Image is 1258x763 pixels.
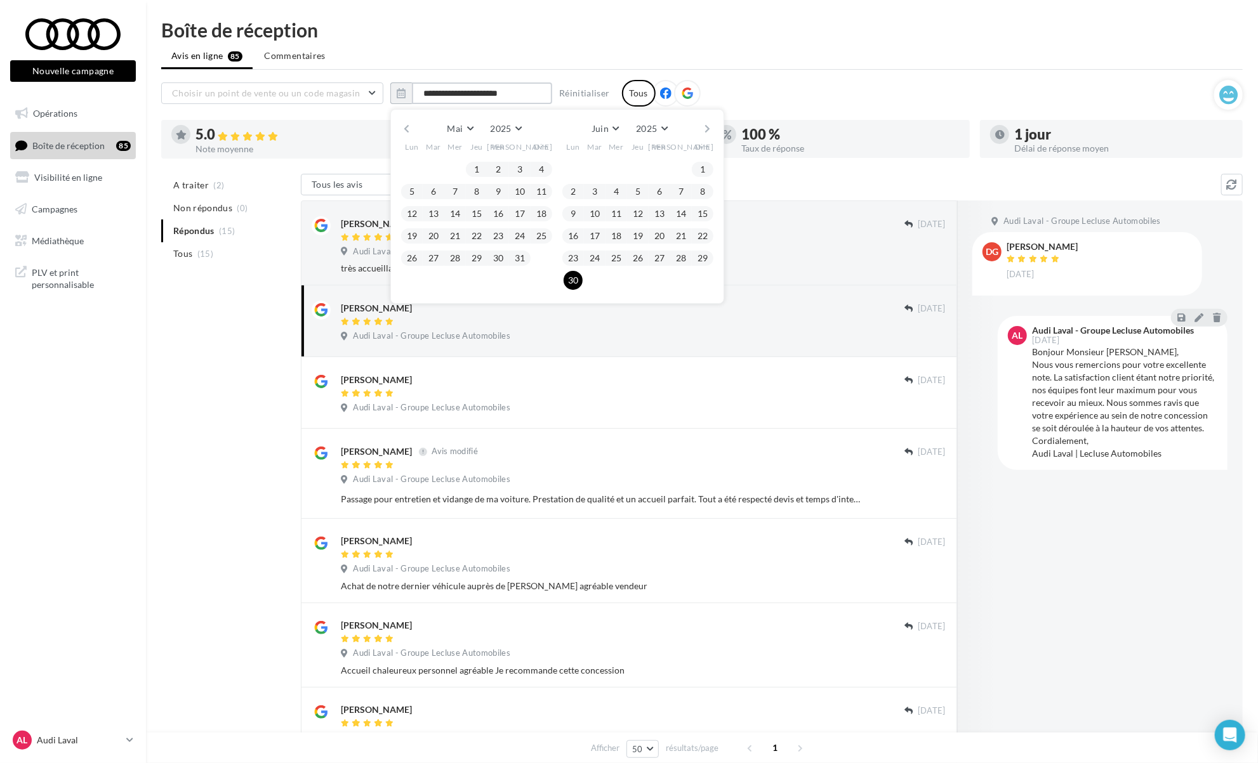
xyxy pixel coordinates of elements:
div: [PERSON_NAME] [341,445,412,458]
span: (2) [214,180,225,190]
div: Tous [622,80,656,107]
p: Audi Laval [37,734,121,747]
span: Dim [534,141,549,152]
button: 24 [585,249,604,268]
button: 28 [446,249,465,268]
div: 85 [116,141,131,151]
div: [PERSON_NAME] [1007,242,1078,251]
button: 29 [693,249,712,268]
span: Afficher [591,742,619,754]
button: 10 [585,204,604,223]
span: [DATE] [918,303,946,315]
span: Commentaires [265,49,326,62]
button: 5 [402,182,421,201]
button: 25 [607,249,626,268]
a: Opérations [8,100,138,127]
div: Passage pour entretien et vidange de ma voiture. Prestation de qualité et un accueil parfait. Tou... [341,493,863,505]
span: Boîte de réception [32,140,105,150]
button: 2025 [485,120,526,138]
button: 19 [628,226,647,245]
button: 15 [693,204,712,223]
span: Tous les avis [312,179,363,190]
span: [DATE] [1007,269,1035,280]
button: 6 [650,182,669,201]
button: 18 [607,226,626,245]
span: 50 [632,744,643,754]
span: [DATE] [918,537,946,548]
button: 25 [532,226,551,245]
span: AL [17,734,28,747]
a: Boîte de réception85 [8,132,138,159]
span: [DATE] [918,219,946,230]
button: 27 [424,249,443,268]
span: Jeu [632,141,644,152]
span: Dim [695,141,710,152]
span: Lun [566,141,580,152]
button: 23 [489,226,508,245]
button: 8 [467,182,486,201]
button: 2025 [631,120,672,138]
span: Audi Laval - Groupe Lecluse Automobiles [353,732,510,743]
button: 18 [532,204,551,223]
button: Choisir un point de vente ou un code magasin [161,82,383,104]
div: [PERSON_NAME] [341,374,412,386]
div: Délai de réponse moyen [1014,144,1233,153]
button: Mai [442,120,478,138]
span: Audi Laval - Groupe Lecluse Automobiles [353,563,510,575]
a: Campagnes [8,196,138,223]
span: Campagnes [32,204,77,214]
div: Bonjour Monsieur [PERSON_NAME], Nous vous remercions pour votre excellente note. La satisfaction ... [1032,346,1217,460]
div: Boîte de réception [161,20,1243,39]
button: 14 [446,204,465,223]
button: 26 [628,249,647,268]
button: 4 [607,182,626,201]
button: 28 [672,249,691,268]
button: 30 [489,249,508,268]
span: Médiathèque [32,235,84,245]
div: [PERSON_NAME] [341,302,412,315]
button: 8 [693,182,712,201]
button: 13 [424,204,443,223]
span: 1 [765,738,786,758]
span: Jeu [470,141,483,152]
button: 19 [402,226,421,245]
button: 17 [585,226,604,245]
span: Choisir un point de vente ou un code magasin [172,88,360,98]
span: Visibilité en ligne [34,172,102,183]
button: 5 [628,182,647,201]
span: DG [986,245,998,258]
div: [PERSON_NAME] [341,703,412,716]
a: PLV et print personnalisable [8,259,138,296]
button: Nouvelle campagne [10,60,136,82]
span: [DATE] [918,447,946,458]
span: Audi Laval - Groupe Lecluse Automobiles [1003,216,1161,227]
span: [DATE] [918,375,946,386]
span: Lun [405,141,419,152]
span: [PERSON_NAME] [487,141,553,152]
a: Visibilité en ligne [8,164,138,191]
button: 2 [489,160,508,179]
button: 13 [650,204,669,223]
span: 2025 [636,123,657,134]
button: 3 [585,182,604,201]
button: 7 [672,182,691,201]
button: 9 [564,204,583,223]
span: résultats/page [666,742,718,754]
button: 29 [467,249,486,268]
button: 12 [402,204,421,223]
button: 20 [650,226,669,245]
div: [PERSON_NAME] [341,535,412,547]
span: AL [1012,329,1023,342]
div: [PERSON_NAME] [341,218,412,230]
button: 20 [424,226,443,245]
button: 7 [446,182,465,201]
button: 30 [564,271,583,290]
div: Accueil chaleureux personnel agréable Je recommande cette concession [341,664,946,677]
button: 16 [489,204,508,223]
span: Avis modifié [432,447,478,457]
div: 1 jour [1014,127,1233,141]
div: Taux de réponse [741,144,960,153]
button: 4 [532,160,551,179]
button: 14 [672,204,691,223]
span: 2025 [490,123,511,134]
